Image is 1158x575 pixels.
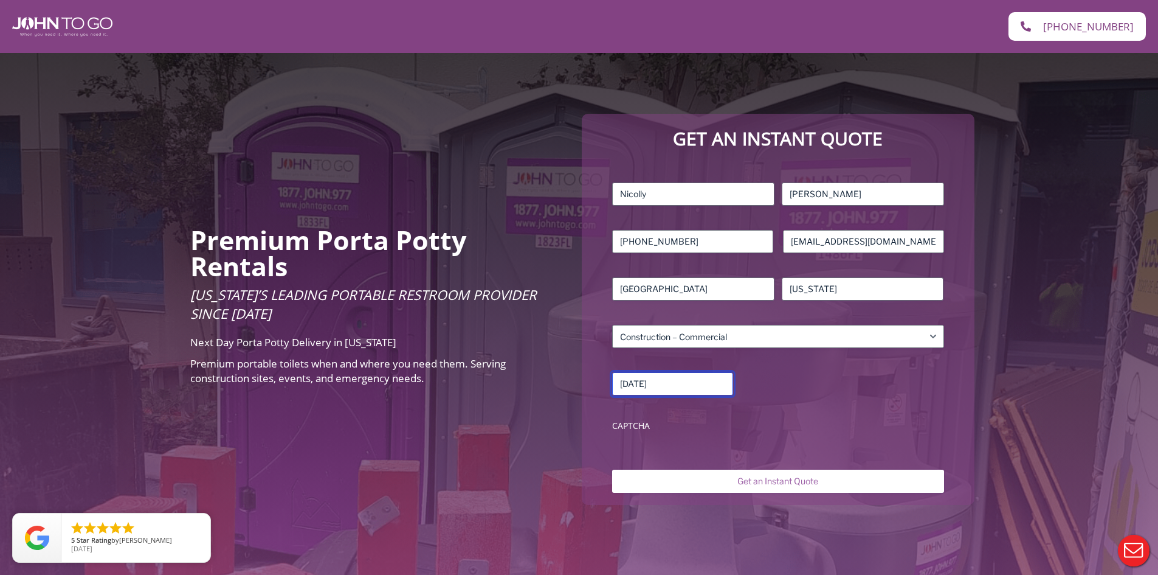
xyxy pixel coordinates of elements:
[1043,21,1134,32] span: [PHONE_NUMBER]
[612,183,774,206] input: First Name
[612,420,943,432] label: CAPTCHA
[71,537,201,545] span: by
[12,17,112,37] img: John To Go
[190,285,537,322] span: [US_STATE]’s Leading Portable Restroom Provider Since [DATE]
[108,521,123,535] li: 
[594,126,962,152] p: Get an Instant Quote
[1109,526,1158,575] button: Live Chat
[71,535,75,545] span: 5
[77,535,111,545] span: Star Rating
[190,227,564,279] h2: Premium Porta Potty Rentals
[612,372,733,396] input: Rental Start Date
[782,183,944,206] input: Last Name
[612,277,774,301] input: City
[190,357,506,385] span: Premium portable toilets when and where you need them. Serving construction sites, events, and em...
[612,230,773,253] input: Phone
[71,544,92,553] span: [DATE]
[119,535,172,545] span: [PERSON_NAME]
[25,526,49,550] img: Review Rating
[783,230,944,253] input: Email
[95,521,110,535] li: 
[121,521,136,535] li: 
[612,470,943,493] input: Get an Instant Quote
[1008,12,1146,41] a: [PHONE_NUMBER]
[70,521,84,535] li: 
[83,521,97,535] li: 
[190,335,396,349] span: Next Day Porta Potty Delivery in [US_STATE]
[782,277,944,301] input: State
